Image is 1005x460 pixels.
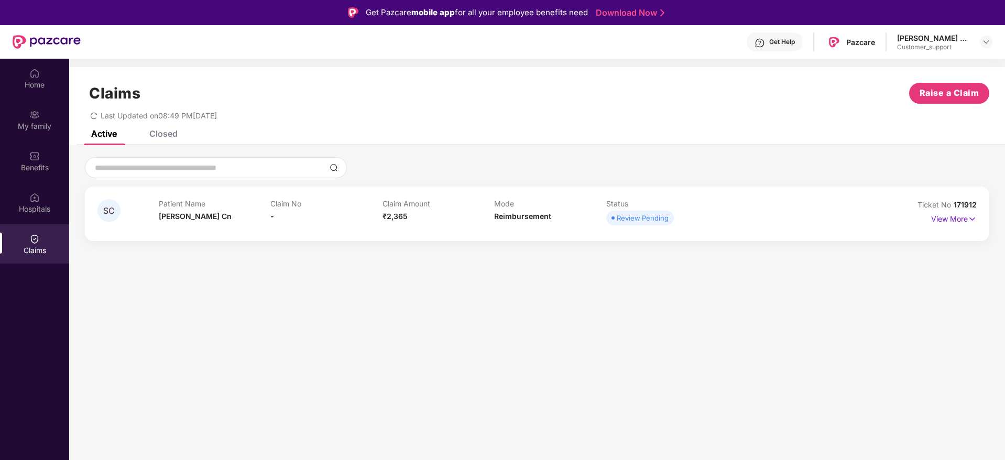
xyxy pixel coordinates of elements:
img: svg+xml;base64,PHN2ZyBpZD0iRHJvcGRvd24tMzJ4MzIiIHhtbG5zPSJodHRwOi8vd3d3LnczLm9yZy8yMDAwL3N2ZyIgd2... [982,38,990,46]
p: Claim Amount [383,199,495,208]
a: Download Now [596,7,661,18]
p: Mode [494,199,606,208]
button: Raise a Claim [909,83,989,104]
span: ₹2,365 [383,212,408,221]
img: svg+xml;base64,PHN2ZyBpZD0iSG9zcGl0YWxzIiB4bWxucz0iaHR0cDovL3d3dy53My5vcmcvMjAwMC9zdmciIHdpZHRoPS... [29,192,40,203]
img: svg+xml;base64,PHN2ZyB3aWR0aD0iMjAiIGhlaWdodD0iMjAiIHZpZXdCb3g9IjAgMCAyMCAyMCIgZmlsbD0ibm9uZSIgeG... [29,109,40,120]
span: redo [90,111,97,120]
div: Active [91,128,117,139]
span: Ticket No [917,200,954,209]
img: Logo [348,7,358,18]
span: Last Updated on 08:49 PM[DATE] [101,111,217,120]
img: svg+xml;base64,PHN2ZyBpZD0iQmVuZWZpdHMiIHhtbG5zPSJodHRwOi8vd3d3LnczLm9yZy8yMDAwL3N2ZyIgd2lkdGg9Ij... [29,151,40,161]
img: svg+xml;base64,PHN2ZyBpZD0iU2VhcmNoLTMyeDMyIiB4bWxucz0iaHR0cDovL3d3dy53My5vcmcvMjAwMC9zdmciIHdpZH... [330,163,338,172]
div: Get Help [769,38,795,46]
p: Status [606,199,718,208]
p: View More [931,211,977,225]
div: Get Pazcare for all your employee benefits need [366,6,588,19]
img: Stroke [660,7,664,18]
span: - [270,212,274,221]
img: New Pazcare Logo [13,35,81,49]
div: Customer_support [897,43,970,51]
p: Patient Name [159,199,271,208]
div: Review Pending [617,213,669,223]
img: svg+xml;base64,PHN2ZyBpZD0iSG9tZSIgeG1sbnM9Imh0dHA6Ly93d3cudzMub3JnLzIwMDAvc3ZnIiB3aWR0aD0iMjAiIG... [29,68,40,79]
p: Claim No [270,199,383,208]
img: svg+xml;base64,PHN2ZyBpZD0iQ2xhaW0iIHhtbG5zPSJodHRwOi8vd3d3LnczLm9yZy8yMDAwL3N2ZyIgd2lkdGg9IjIwIi... [29,234,40,244]
div: Pazcare [846,37,875,47]
span: SC [103,206,115,215]
h1: Claims [89,84,140,102]
div: Closed [149,128,178,139]
span: Raise a Claim [920,86,979,100]
span: Reimbursement [494,212,551,221]
strong: mobile app [411,7,455,17]
img: Pazcare_Logo.png [826,35,842,50]
span: 171912 [954,200,977,209]
span: [PERSON_NAME] Cn [159,212,232,221]
div: [PERSON_NAME] Y C [897,33,970,43]
img: svg+xml;base64,PHN2ZyB4bWxucz0iaHR0cDovL3d3dy53My5vcmcvMjAwMC9zdmciIHdpZHRoPSIxNyIgaGVpZ2h0PSIxNy... [968,213,977,225]
img: svg+xml;base64,PHN2ZyBpZD0iSGVscC0zMngzMiIgeG1sbnM9Imh0dHA6Ly93d3cudzMub3JnLzIwMDAvc3ZnIiB3aWR0aD... [755,38,765,48]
